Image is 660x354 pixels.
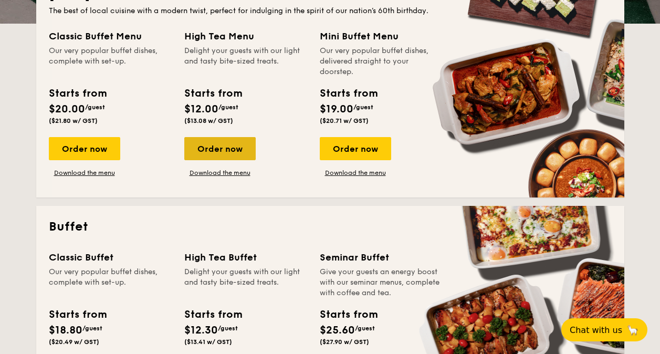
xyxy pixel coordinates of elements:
div: Our very popular buffet dishes, complete with set-up. [49,267,172,298]
span: ($13.08 w/ GST) [184,117,233,124]
div: Starts from [49,307,106,322]
div: Starts from [184,307,242,322]
div: Classic Buffet [49,250,172,265]
span: 🦙 [626,324,639,336]
span: ($20.71 w/ GST) [320,117,369,124]
span: ($21.80 w/ GST) [49,117,98,124]
div: Delight your guests with our light and tasty bite-sized treats. [184,46,307,77]
div: Order now [320,137,391,160]
div: Starts from [49,86,106,101]
div: Classic Buffet Menu [49,29,172,44]
span: $19.00 [320,103,353,116]
div: Mini Buffet Menu [320,29,443,44]
span: /guest [85,103,105,111]
span: $18.80 [49,324,82,337]
a: Download the menu [184,169,256,177]
span: $25.60 [320,324,355,337]
span: /guest [353,103,373,111]
div: Starts from [320,307,377,322]
div: Order now [184,137,256,160]
span: /guest [355,325,375,332]
span: Chat with us [570,325,622,335]
span: $12.30 [184,324,218,337]
div: Our very popular buffet dishes, delivered straight to your doorstep. [320,46,443,77]
a: Download the menu [320,169,391,177]
button: Chat with us🦙 [561,318,647,341]
div: Our very popular buffet dishes, complete with set-up. [49,46,172,77]
div: Starts from [184,86,242,101]
div: Delight your guests with our light and tasty bite-sized treats. [184,267,307,298]
div: Give your guests an energy boost with our seminar menus, complete with coffee and tea. [320,267,443,298]
a: Download the menu [49,169,120,177]
span: $20.00 [49,103,85,116]
span: /guest [218,325,238,332]
div: The best of local cuisine with a modern twist, perfect for indulging in the spirit of our nation’... [49,6,612,16]
span: /guest [218,103,238,111]
div: High Tea Menu [184,29,307,44]
div: High Tea Buffet [184,250,307,265]
div: Order now [49,137,120,160]
div: Seminar Buffet [320,250,443,265]
span: ($20.49 w/ GST) [49,338,99,346]
span: /guest [82,325,102,332]
span: ($27.90 w/ GST) [320,338,369,346]
div: Starts from [320,86,377,101]
h2: Buffet [49,218,612,235]
span: ($13.41 w/ GST) [184,338,232,346]
span: $12.00 [184,103,218,116]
